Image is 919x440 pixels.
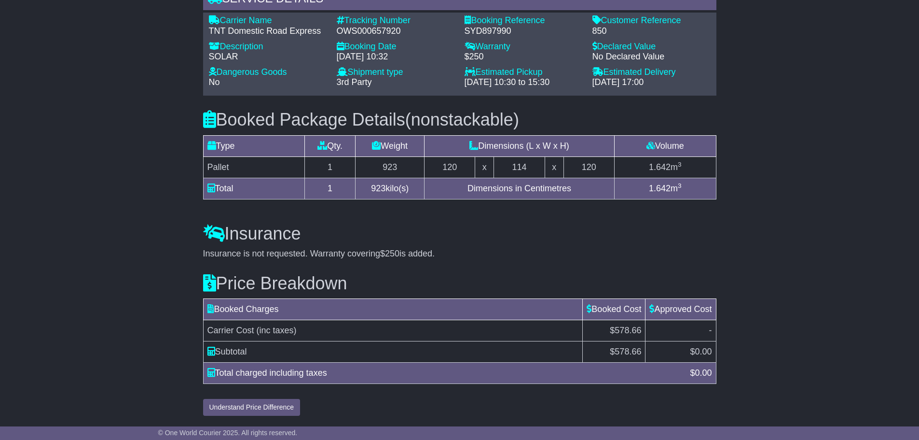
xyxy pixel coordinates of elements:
sup: 3 [678,161,682,168]
td: Type [203,135,304,156]
td: m [614,178,716,199]
span: No [209,77,220,87]
td: Subtotal [203,341,583,363]
div: SYD897990 [465,26,583,37]
h3: Price Breakdown [203,274,716,293]
sup: 3 [678,182,682,189]
button: Understand Price Difference [203,399,301,416]
div: [DATE] 17:00 [592,77,711,88]
div: No Declared Value [592,52,711,62]
td: m [614,156,716,178]
div: Booking Date [337,42,455,52]
div: SOLAR [209,52,327,62]
span: $250 [380,249,399,258]
td: 120 [425,156,475,178]
div: Carrier Name [209,15,327,26]
div: [DATE] 10:32 [337,52,455,62]
td: 1 [304,156,355,178]
td: Total [203,178,304,199]
span: $578.66 [610,326,641,335]
span: 578.66 [615,347,641,356]
td: Qty. [304,135,355,156]
td: Booked Charges [203,299,583,320]
td: Booked Cost [583,299,645,320]
td: kilo(s) [356,178,425,199]
div: Customer Reference [592,15,711,26]
div: Warranty [465,42,583,52]
span: 923 [371,184,385,193]
div: Estimated Delivery [592,67,711,78]
div: Booking Reference [465,15,583,26]
h3: Insurance [203,224,716,243]
td: Dimensions in Centimetres [425,178,615,199]
div: [DATE] 10:30 to 15:30 [465,77,583,88]
div: $ [685,367,716,380]
h3: Booked Package Details [203,110,716,129]
span: 0.00 [695,368,712,378]
div: Insurance is not requested. Warranty covering is added. [203,249,716,259]
div: OWS000657920 [337,26,455,37]
td: 114 [494,156,545,178]
div: Total charged including taxes [203,367,686,380]
div: TNT Domestic Road Express [209,26,327,37]
span: 1.642 [649,162,671,172]
td: Dimensions (L x W x H) [425,135,615,156]
td: $ [645,341,716,363]
span: 0.00 [695,347,712,356]
td: Volume [614,135,716,156]
span: (inc taxes) [257,326,297,335]
div: 850 [592,26,711,37]
td: x [545,156,563,178]
span: 1.642 [649,184,671,193]
div: $250 [465,52,583,62]
span: Carrier Cost [207,326,254,335]
td: Pallet [203,156,304,178]
div: Dangerous Goods [209,67,327,78]
span: 3rd Party [337,77,372,87]
td: Approved Cost [645,299,716,320]
span: © One World Courier 2025. All rights reserved. [158,429,298,437]
div: Declared Value [592,42,711,52]
td: 1 [304,178,355,199]
td: 120 [563,156,614,178]
td: 923 [356,156,425,178]
span: (nonstackable) [405,110,519,129]
div: Tracking Number [337,15,455,26]
div: Shipment type [337,67,455,78]
div: Estimated Pickup [465,67,583,78]
td: Weight [356,135,425,156]
span: - [709,326,712,335]
div: Description [209,42,327,52]
td: x [475,156,494,178]
td: $ [583,341,645,363]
